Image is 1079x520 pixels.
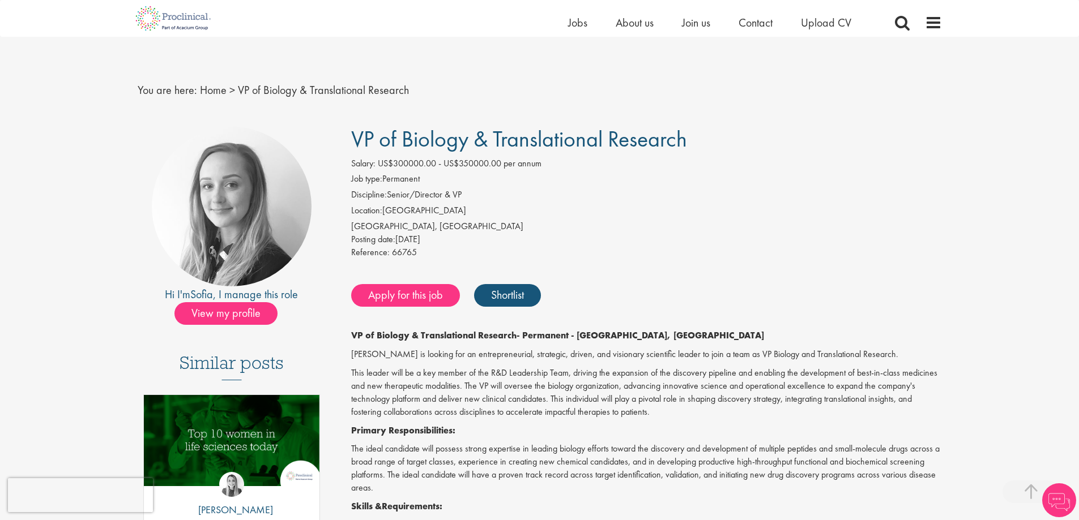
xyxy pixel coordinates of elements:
strong: Primary Responsibilities: [351,424,455,436]
a: Sofia [190,287,213,302]
span: You are here: [138,83,197,97]
label: Salary: [351,157,376,170]
span: US$300000.00 - US$350000.00 per annum [378,157,541,169]
span: Posting date: [351,233,395,245]
label: Discipline: [351,188,387,201]
img: Chatbot [1042,483,1076,517]
span: > [229,83,235,97]
a: Join us [682,15,710,30]
img: Top 10 women in life sciences today [144,395,320,486]
span: VP of Biology & Translational Research [351,124,687,153]
a: View my profile [174,304,289,319]
h3: Similar posts [180,353,284,380]
a: breadcrumb link [200,83,227,97]
span: View my profile [174,302,278,325]
li: Senior/Director & VP [351,188,942,204]
div: Hi I'm , I manage this role [138,286,326,303]
span: 66765 [392,246,417,258]
iframe: reCAPTCHA [8,478,153,512]
strong: Skills & [351,500,382,512]
li: [GEOGRAPHIC_DATA] [351,204,942,220]
a: Shortlist [474,284,541,307]
img: imeage of recruiter Sofia Amark [152,127,312,286]
label: Location: [351,204,382,217]
div: [GEOGRAPHIC_DATA], [GEOGRAPHIC_DATA] [351,220,942,233]
a: Jobs [568,15,587,30]
label: Reference: [351,246,390,259]
strong: - Permanent - [GEOGRAPHIC_DATA], [GEOGRAPHIC_DATA] [517,329,764,341]
li: Permanent [351,173,942,188]
p: [PERSON_NAME] is looking for an entrepreneurial, strategic, driven, and visionary scientific lead... [351,348,942,361]
strong: Requirements: [382,500,442,512]
p: This leader will be a key member of the R&D Leadership Team, driving the expansion of the discove... [351,367,942,418]
p: [PERSON_NAME] [190,502,273,517]
div: [DATE] [351,233,942,246]
a: Contact [739,15,773,30]
span: VP of Biology & Translational Research [238,83,409,97]
a: Link to a post [144,395,320,495]
a: About us [616,15,654,30]
strong: VP of Biology & Translational Research [351,329,517,341]
p: The ideal candidate will possess strong expertise in leading biology efforts toward the discovery... [351,442,942,494]
label: Job type: [351,173,382,186]
a: Apply for this job [351,284,460,307]
a: Upload CV [801,15,851,30]
img: Hannah Burke [219,472,244,497]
